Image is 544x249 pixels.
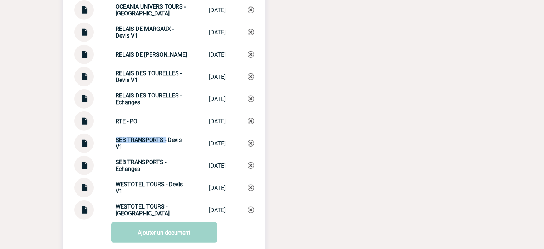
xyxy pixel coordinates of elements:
[116,51,187,58] strong: RELAIS DE [PERSON_NAME]
[209,73,226,80] div: [DATE]
[248,73,254,80] img: Supprimer
[209,140,226,147] div: [DATE]
[248,140,254,147] img: Supprimer
[116,203,170,217] strong: WESTOTEL TOURS - [GEOGRAPHIC_DATA]
[116,181,183,195] strong: WESTOTEL TOURS - Devis V1
[248,118,254,124] img: Supprimer
[209,96,226,102] div: [DATE]
[116,118,137,125] strong: RTE - PO
[116,3,186,17] strong: OCEANIA UNIVERS TOURS - [GEOGRAPHIC_DATA]
[209,29,226,36] div: [DATE]
[116,25,174,39] strong: RELAIS DE MARGAUX - Devis V1
[248,207,254,213] img: Supprimer
[209,207,226,214] div: [DATE]
[209,118,226,125] div: [DATE]
[209,162,226,169] div: [DATE]
[248,96,254,102] img: Supprimer
[248,185,254,191] img: Supprimer
[116,70,182,83] strong: RELAIS DES TOURELLES - Devis V1
[248,51,254,58] img: Supprimer
[209,7,226,14] div: [DATE]
[248,7,254,13] img: Supprimer
[248,162,254,169] img: Supprimer
[116,92,182,106] strong: RELAIS DES TOURELLES - Echanges
[116,159,166,172] strong: SEB TRANSPORTS - Echanges
[248,29,254,35] img: Supprimer
[209,185,226,191] div: [DATE]
[111,222,217,243] a: Ajouter un document
[209,51,226,58] div: [DATE]
[116,137,182,150] strong: SEB TRANSPORTS - Devis V1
